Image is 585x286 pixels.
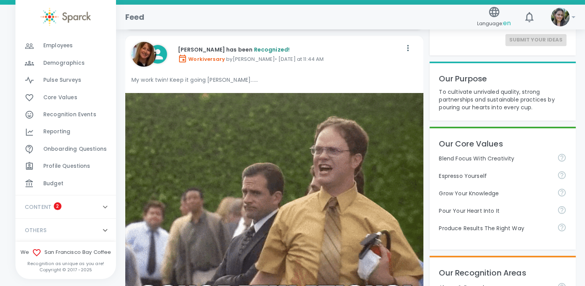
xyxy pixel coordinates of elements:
p: Produce Results The Right Way [439,224,551,232]
span: Recognition Events [43,111,96,119]
span: Reporting [43,128,70,136]
img: Picture of Sherry Walck [131,42,156,67]
p: Grow Your Knowledge [439,190,551,197]
h1: Feed [125,11,145,23]
svg: Share your voice and your ideas [557,171,566,180]
a: Sparck logo [15,8,116,26]
p: Pour Your Heart Into It [439,207,551,215]
span: Budget [43,180,63,188]
p: To cultivate unrivaled quality, strong partnerships and sustainable practices by pouring our hear... [439,88,566,111]
a: Budget [15,175,116,192]
span: Workiversary [178,55,225,63]
img: Sparck logo [41,8,91,26]
a: Reporting [15,123,116,140]
a: Core Values [15,89,116,106]
button: Language:en [474,3,514,31]
a: Pulse Surveys [15,72,116,89]
a: Employees [15,37,116,54]
p: My work twin! Keep it going [PERSON_NAME]...... [131,76,417,84]
span: Demographics [43,59,85,67]
svg: Follow your curiosity and learn together [557,188,566,197]
div: CONTENT2 [15,195,116,219]
div: OTHERS [15,219,116,242]
p: Copyright © 2017 - 2025 [15,267,116,273]
a: Onboarding Questions [15,141,116,158]
svg: Come to work to make a difference in your own way [557,205,566,215]
span: We San Francisco Bay Coffee [15,248,116,257]
div: MANAGEMENT [15,20,116,195]
span: Onboarding Questions [43,145,107,153]
p: Blend Focus With Creativity [439,155,551,162]
span: Profile Questions [43,162,90,170]
p: by [PERSON_NAME] • [DATE] at 11:44 AM [178,54,402,63]
span: en [503,19,511,28]
a: Profile Questions [15,158,116,175]
p: Espresso Yourself [439,172,551,180]
span: Pulse Surveys [43,76,81,84]
p: Our Purpose [439,72,566,85]
span: Core Values [43,94,77,102]
a: Demographics [15,55,116,72]
p: Recognition as unique as you are! [15,260,116,267]
p: Our Recognition Areas [439,267,566,279]
span: Employees [43,42,73,50]
p: Our Core Values [439,138,566,150]
img: Picture of Mackenzie [551,8,570,26]
p: OTHERS [25,226,46,234]
p: [PERSON_NAME] has been [178,46,402,53]
span: 2 [54,202,61,210]
svg: Achieve goals today and innovate for tomorrow [557,153,566,162]
span: Recognized! [254,46,290,53]
p: CONTENT [25,203,51,211]
a: Recognition Events [15,106,116,123]
svg: Find success working together and doing the right thing [557,223,566,232]
span: Language: [477,18,511,29]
